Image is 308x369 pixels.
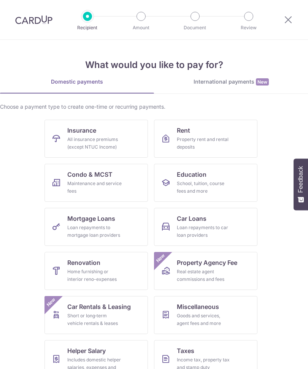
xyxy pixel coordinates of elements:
[177,170,206,179] span: Education
[154,252,257,290] a: Property Agency FeeReal estate agent commissions and feesNew
[67,136,122,151] div: All insurance premiums (except NTUC Income)
[174,24,216,32] p: Document
[227,24,270,32] p: Review
[67,312,122,327] div: Short or long‑term vehicle rentals & leases
[177,346,194,355] span: Taxes
[256,78,269,86] span: New
[154,78,308,86] div: International payments
[154,252,167,264] span: New
[66,24,109,32] p: Recipient
[67,180,122,195] div: Maintenance and service fees
[177,258,237,267] span: Property Agency Fee
[177,268,232,283] div: Real estate agent commissions and fees
[154,120,257,158] a: RentProperty rent and rental deposits
[67,224,122,239] div: Loan repayments to mortgage loan providers
[294,158,308,210] button: Feedback - Show survey
[15,15,52,24] img: CardUp
[44,120,148,158] a: InsuranceAll insurance premiums (except NTUC Income)
[120,24,162,32] p: Amount
[44,296,148,334] a: Car Rentals & LeasingShort or long‑term vehicle rentals & leasesNew
[44,164,148,202] a: Condo & MCSTMaintenance and service fees
[67,170,113,179] span: Condo & MCST
[67,302,131,311] span: Car Rentals & Leasing
[177,214,206,223] span: Car Loans
[177,302,219,311] span: Miscellaneous
[154,164,257,202] a: EducationSchool, tuition, course fees and more
[177,126,190,135] span: Rent
[177,224,232,239] div: Loan repayments to car loan providers
[67,126,96,135] span: Insurance
[67,214,115,223] span: Mortgage Loans
[67,268,122,283] div: Home furnishing or interior reno-expenses
[154,296,257,334] a: MiscellaneousGoods and services, agent fees and more
[45,296,57,309] span: New
[297,166,304,193] span: Feedback
[177,180,232,195] div: School, tuition, course fees and more
[67,258,100,267] span: Renovation
[177,136,232,151] div: Property rent and rental deposits
[44,208,148,246] a: Mortgage LoansLoan repayments to mortgage loan providers
[177,312,232,327] div: Goods and services, agent fees and more
[44,252,148,290] a: RenovationHome furnishing or interior reno-expenses
[67,346,106,355] span: Helper Salary
[154,208,257,246] a: Car LoansLoan repayments to car loan providers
